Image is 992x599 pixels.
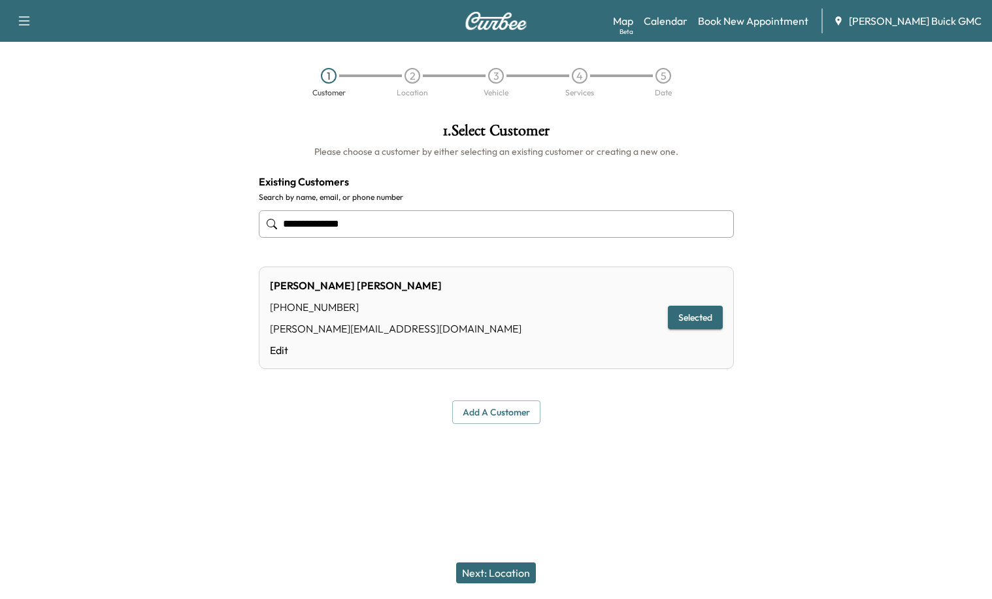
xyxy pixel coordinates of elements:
[668,306,723,330] button: Selected
[644,13,687,29] a: Calendar
[488,68,504,84] div: 3
[452,400,540,425] button: Add a customer
[397,89,428,97] div: Location
[259,174,734,189] h4: Existing Customers
[456,562,536,583] button: Next: Location
[405,68,420,84] div: 2
[465,12,527,30] img: Curbee Logo
[259,145,734,158] h6: Please choose a customer by either selecting an existing customer or creating a new one.
[321,68,337,84] div: 1
[655,89,672,97] div: Date
[270,321,521,336] div: [PERSON_NAME][EMAIL_ADDRESS][DOMAIN_NAME]
[655,68,671,84] div: 5
[613,13,633,29] a: MapBeta
[270,278,521,293] div: [PERSON_NAME] [PERSON_NAME]
[270,299,521,315] div: [PHONE_NUMBER]
[484,89,508,97] div: Vehicle
[270,342,521,358] a: Edit
[312,89,346,97] div: Customer
[259,123,734,145] h1: 1 . Select Customer
[259,192,734,202] label: Search by name, email, or phone number
[572,68,587,84] div: 4
[849,13,982,29] span: [PERSON_NAME] Buick GMC
[620,27,633,37] div: Beta
[698,13,808,29] a: Book New Appointment
[565,89,594,97] div: Services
